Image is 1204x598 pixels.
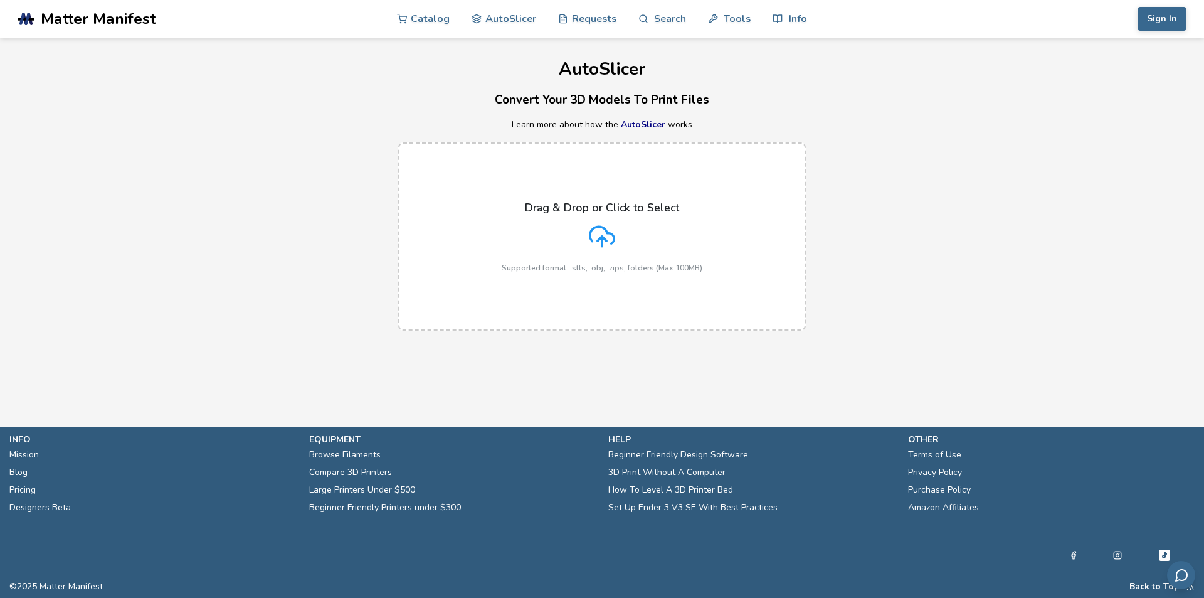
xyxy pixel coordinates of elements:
[1138,7,1186,31] button: Sign In
[9,481,36,499] a: Pricing
[908,499,979,516] a: Amazon Affiliates
[908,464,962,481] a: Privacy Policy
[1069,548,1078,563] a: Facebook
[1167,561,1195,589] button: Send feedback via email
[309,446,381,464] a: Browse Filaments
[9,433,297,446] p: info
[9,446,39,464] a: Mission
[9,464,28,481] a: Blog
[9,499,71,516] a: Designers Beta
[525,201,679,214] p: Drag & Drop or Click to Select
[309,464,392,481] a: Compare 3D Printers
[1113,548,1122,563] a: Instagram
[608,446,748,464] a: Beginner Friendly Design Software
[908,433,1195,446] p: other
[309,481,415,499] a: Large Printers Under $500
[309,433,596,446] p: equipment
[309,499,461,516] a: Beginner Friendly Printers under $300
[908,481,971,499] a: Purchase Policy
[41,10,156,28] span: Matter Manifest
[608,433,895,446] p: help
[608,481,733,499] a: How To Level A 3D Printer Bed
[9,582,103,592] span: © 2025 Matter Manifest
[502,264,702,272] p: Supported format: .stls, .obj, .zips, folders (Max 100MB)
[1129,582,1180,592] button: Back to Top
[1157,548,1172,563] a: Tiktok
[608,499,778,516] a: Set Up Ender 3 V3 SE With Best Practices
[1186,582,1195,592] a: RSS Feed
[908,446,961,464] a: Terms of Use
[621,119,665,131] a: AutoSlicer
[608,464,726,481] a: 3D Print Without A Computer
